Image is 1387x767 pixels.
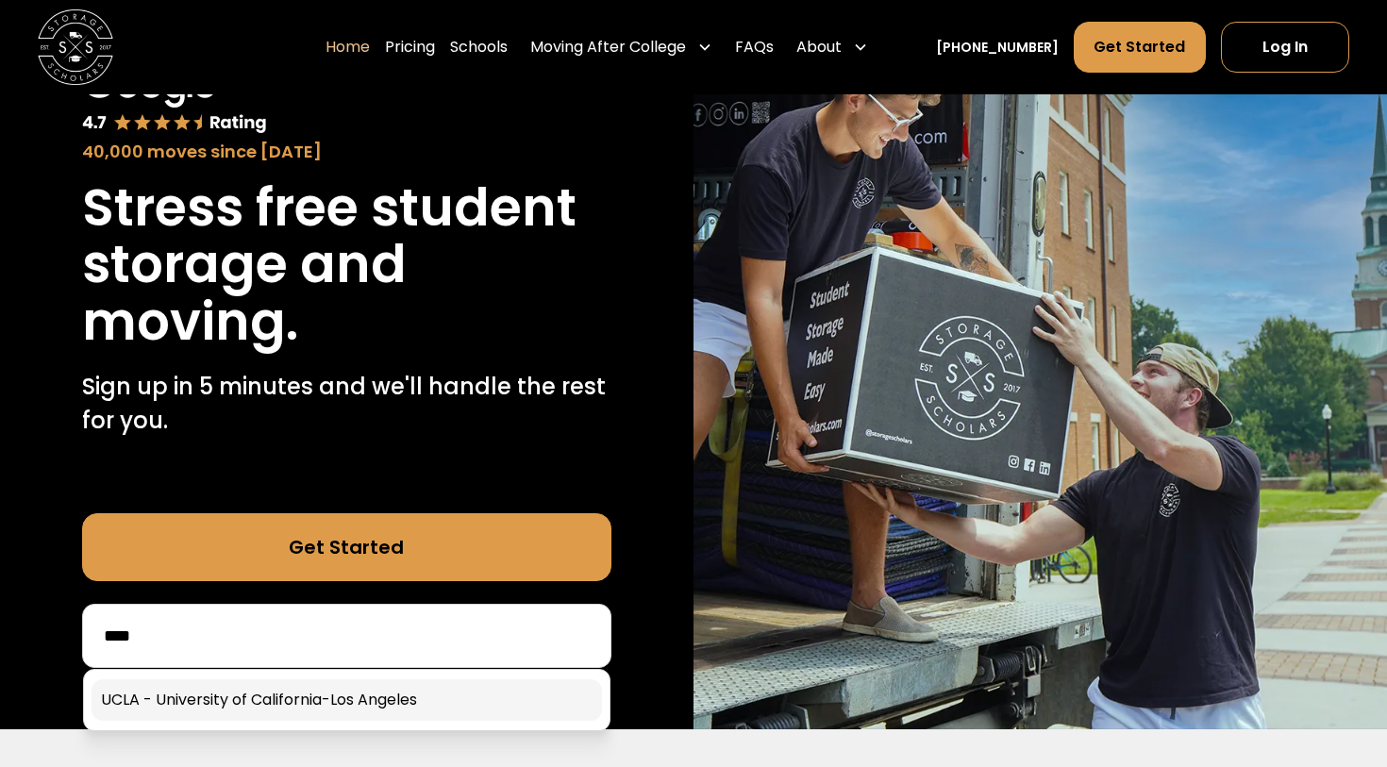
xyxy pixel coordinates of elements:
[82,513,611,581] a: Get Started
[530,36,686,58] div: Moving After College
[523,21,720,74] div: Moving After College
[82,370,611,438] p: Sign up in 5 minutes and we'll handle the rest for you.
[1221,22,1349,73] a: Log In
[82,179,611,351] h1: Stress free student storage and moving.
[693,3,1387,728] img: Storage Scholars makes moving and storage easy.
[450,21,508,74] a: Schools
[82,139,611,164] div: 40,000 moves since [DATE]
[796,36,842,58] div: About
[38,9,113,85] img: Storage Scholars main logo
[38,9,113,85] a: home
[735,21,774,74] a: FAQs
[1074,22,1205,73] a: Get Started
[936,38,1059,58] a: [PHONE_NUMBER]
[326,21,370,74] a: Home
[82,64,268,135] img: Google 4.7 star rating
[385,21,435,74] a: Pricing
[789,21,876,74] div: About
